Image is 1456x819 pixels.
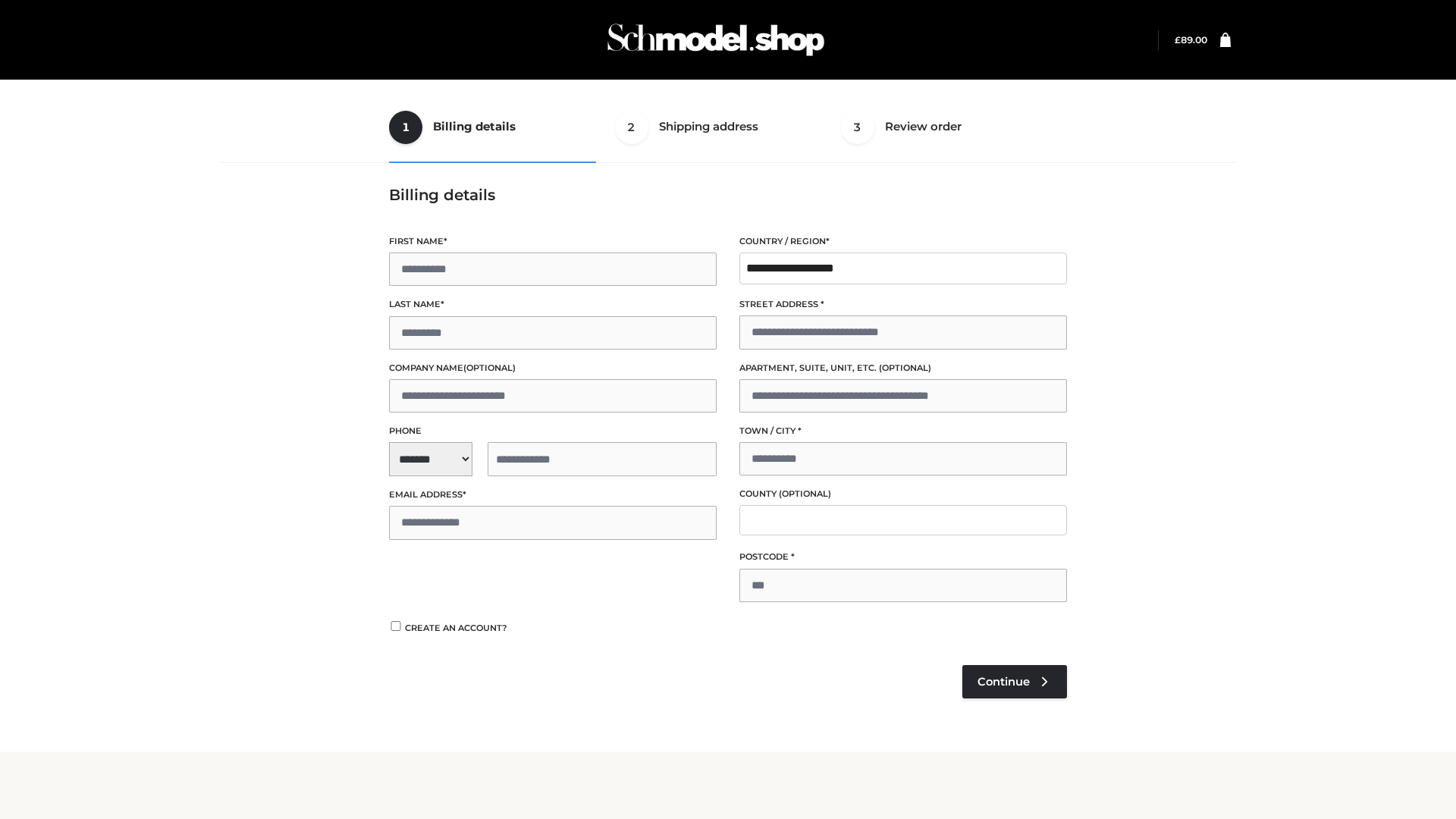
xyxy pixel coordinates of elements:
[739,297,1067,312] label: Street address
[739,424,1067,438] label: Town / City
[602,10,830,70] img: Schmodel Admin 964
[879,362,931,373] span: (optional)
[405,623,507,633] span: Create an account?
[389,186,1067,204] h3: Billing details
[739,487,1067,501] label: County
[739,361,1067,375] label: Apartment, suite, unit, etc.
[389,361,717,375] label: Company name
[1175,34,1207,45] bdi: 89.00
[779,488,831,499] span: (optional)
[977,675,1030,689] span: Continue
[389,488,717,502] label: Email address
[389,297,717,312] label: Last name
[739,234,1067,249] label: Country / Region
[739,550,1067,564] label: Postcode
[389,234,717,249] label: First name
[1175,34,1181,45] span: £
[389,424,717,438] label: Phone
[962,665,1067,698] a: Continue
[1175,34,1207,45] a: £89.00
[389,621,403,631] input: Create an account?
[463,362,516,373] span: (optional)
